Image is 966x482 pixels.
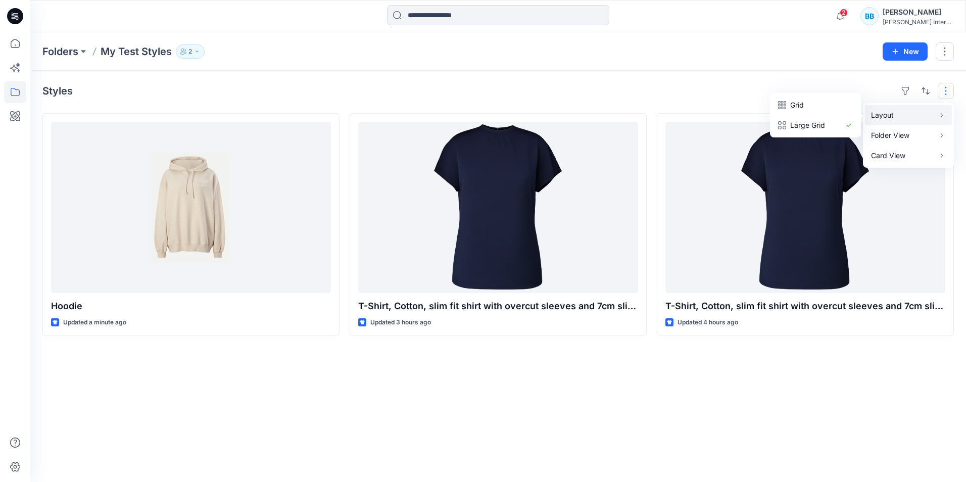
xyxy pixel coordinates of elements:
p: Updated 3 hours ago [370,317,431,328]
p: Hoodie [51,299,331,313]
a: T-Shirt, Cotton, slim fit shirt with overcut sleeves and 7cm slit in back neck [358,122,638,293]
span: 2 [840,9,848,17]
p: Large Grid [790,119,841,131]
p: Updated 4 hours ago [678,317,738,328]
p: T-Shirt, Cotton, slim fit shirt with overcut sleeves and 7cm slit in back neck [358,299,638,313]
p: My Test Styles [101,44,172,59]
button: 2 [176,44,205,59]
p: Updated a minute ago [63,317,126,328]
div: [PERSON_NAME] [883,6,953,18]
a: Folders [42,44,78,59]
a: T-Shirt, Cotton, slim fit shirt with overcut sleeves and 7cm slit in back neck [665,122,945,293]
h4: Styles [42,85,73,97]
p: T-Shirt, Cotton, slim fit shirt with overcut sleeves and 7cm slit in back neck [665,299,945,313]
div: [PERSON_NAME] International [883,18,953,26]
p: Grid [790,99,841,111]
div: BB [860,7,879,25]
p: Card View [871,150,935,162]
p: 2 [188,46,192,57]
p: Layout [871,109,935,121]
button: New [883,42,928,61]
a: Hoodie [51,122,331,293]
p: Folder View [871,129,935,141]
